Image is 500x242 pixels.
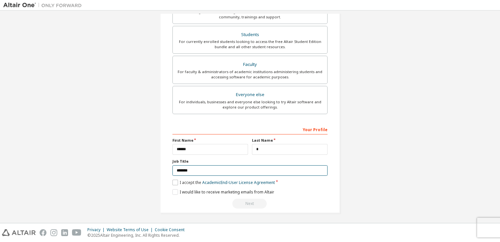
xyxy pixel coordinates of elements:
[72,229,81,236] img: youtube.svg
[172,199,328,209] div: You need to provide your academic email
[87,227,107,232] div: Privacy
[172,159,328,164] label: Job Title
[172,189,274,195] label: I would like to receive marketing emails from Altair
[155,227,188,232] div: Cookie Consent
[40,229,46,236] img: facebook.svg
[177,69,323,80] div: For faculty & administrators of academic institutions administering students and accessing softwa...
[172,124,328,134] div: Your Profile
[2,229,36,236] img: altair_logo.svg
[202,180,275,185] a: Academic End-User License Agreement
[177,9,323,20] div: For existing customers looking to access software downloads, HPC resources, community, trainings ...
[172,180,275,185] label: I accept the
[177,90,323,99] div: Everyone else
[172,138,248,143] label: First Name
[252,138,328,143] label: Last Name
[3,2,85,9] img: Altair One
[61,229,68,236] img: linkedin.svg
[50,229,57,236] img: instagram.svg
[87,232,188,238] p: © 2025 Altair Engineering, Inc. All Rights Reserved.
[107,227,155,232] div: Website Terms of Use
[177,30,323,39] div: Students
[177,60,323,69] div: Faculty
[177,99,323,110] div: For individuals, businesses and everyone else looking to try Altair software and explore our prod...
[177,39,323,50] div: For currently enrolled students looking to access the free Altair Student Edition bundle and all ...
